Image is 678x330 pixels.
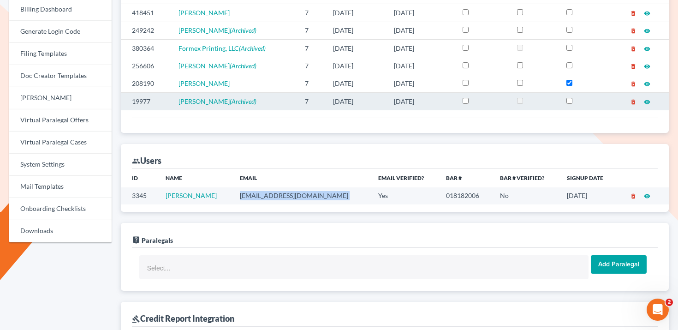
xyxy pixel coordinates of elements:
a: delete_forever [630,44,636,52]
em: (Archived) [239,44,266,52]
td: [EMAIL_ADDRESS][DOMAIN_NAME] [232,187,371,204]
th: Bar # [439,169,493,187]
a: delete_forever [630,97,636,105]
td: Yes [371,187,439,204]
i: delete_forever [630,63,636,70]
a: Generate Login Code [9,21,112,43]
td: 19977 [121,93,171,110]
th: Signup Date [559,169,617,187]
a: Downloads [9,220,112,242]
td: 7 [297,39,326,57]
a: System Settings [9,154,112,176]
a: visibility [644,192,650,199]
td: 249242 [121,22,171,39]
i: visibility [644,99,650,105]
i: visibility [644,193,650,199]
a: visibility [644,79,650,87]
em: (Archived) [230,97,256,105]
a: delete_forever [630,9,636,17]
a: [PERSON_NAME] [178,9,230,17]
td: 256606 [121,57,171,75]
i: visibility [644,81,650,87]
td: [DATE] [387,75,455,92]
td: 380364 [121,39,171,57]
a: visibility [644,44,650,52]
td: [DATE] [387,22,455,39]
span: 2 [666,299,673,306]
i: visibility [644,46,650,52]
td: 3345 [121,187,158,204]
td: [DATE] [326,39,387,57]
td: [DATE] [559,187,617,204]
td: 7 [297,4,326,22]
i: group [132,157,140,165]
a: [PERSON_NAME] [166,192,217,199]
i: delete_forever [630,193,636,199]
td: 208190 [121,75,171,92]
i: live_help [132,236,140,244]
i: visibility [644,28,650,34]
a: visibility [644,62,650,70]
td: [DATE] [326,22,387,39]
a: visibility [644,9,650,17]
span: [PERSON_NAME] [178,26,230,34]
td: 418451 [121,4,171,22]
td: 7 [297,93,326,110]
a: [PERSON_NAME] [178,79,230,87]
td: [DATE] [326,75,387,92]
i: visibility [644,10,650,17]
a: delete_forever [630,192,636,199]
td: 018182006 [439,187,493,204]
a: delete_forever [630,62,636,70]
a: visibility [644,26,650,34]
i: delete_forever [630,10,636,17]
th: Email Verified? [371,169,439,187]
span: Formex Printing, LLC [178,44,239,52]
i: visibility [644,63,650,70]
span: [PERSON_NAME] [178,97,230,105]
i: delete_forever [630,46,636,52]
a: Doc Creator Templates [9,65,112,87]
i: delete_forever [630,81,636,87]
span: Paralegals [142,236,173,244]
td: 7 [297,75,326,92]
a: [PERSON_NAME](Archived) [178,26,256,34]
span: [PERSON_NAME] [178,62,230,70]
a: [PERSON_NAME](Archived) [178,62,256,70]
td: [DATE] [387,39,455,57]
td: No [493,187,559,204]
a: delete_forever [630,79,636,87]
i: delete_forever [630,28,636,34]
em: (Archived) [230,62,256,70]
em: (Archived) [230,26,256,34]
td: 7 [297,57,326,75]
td: [DATE] [387,93,455,110]
th: Bar # Verified? [493,169,559,187]
a: Virtual Paralegal Offers [9,109,112,132]
a: Onboarding Checklists [9,198,112,220]
a: [PERSON_NAME] [9,87,112,109]
th: ID [121,169,158,187]
td: [DATE] [326,57,387,75]
div: Credit Report Integration [132,313,234,324]
th: Email [232,169,371,187]
td: [DATE] [326,4,387,22]
td: [DATE] [387,57,455,75]
i: gavel [132,315,140,323]
a: Filing Templates [9,43,112,65]
input: Add Paralegal [591,255,647,274]
a: delete_forever [630,26,636,34]
a: Formex Printing, LLC(Archived) [178,44,266,52]
td: [DATE] [326,93,387,110]
th: Name [158,169,232,187]
a: [PERSON_NAME](Archived) [178,97,256,105]
td: [DATE] [387,4,455,22]
td: 7 [297,22,326,39]
a: Virtual Paralegal Cases [9,132,112,154]
i: delete_forever [630,99,636,105]
iframe: Intercom live chat [647,299,669,321]
a: Mail Templates [9,176,112,198]
a: visibility [644,97,650,105]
